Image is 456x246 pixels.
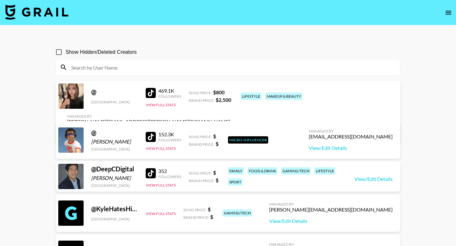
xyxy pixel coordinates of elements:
div: makeup & beauty [265,93,302,100]
strong: $ [213,169,216,175]
a: View/Edit Details [354,176,393,182]
button: View Full Stats [146,211,176,216]
div: lifestyle [314,167,335,175]
div: [GEOGRAPHIC_DATA] [91,217,138,221]
span: Brand Price: [189,98,214,103]
div: @ KyleHatesHiking [91,205,138,213]
input: Search by User Name [67,62,396,72]
div: lifestyle [241,93,262,100]
span: Brand Price: [189,142,214,147]
span: Brand Price: [189,178,214,183]
button: View Full Stats [146,146,176,151]
div: [GEOGRAPHIC_DATA] [91,183,138,188]
div: [PERSON_NAME] [91,138,138,145]
div: sport [228,178,243,186]
div: 352 [158,168,181,174]
div: [EMAIL_ADDRESS][DOMAIN_NAME] [309,133,393,140]
strong: $ [213,133,216,139]
div: gaming/tech [281,167,311,175]
button: View Full Stats [146,183,176,188]
strong: $ [216,141,218,147]
div: @ [91,88,138,96]
strong: $ 800 [213,89,225,95]
button: open drawer [442,6,455,19]
div: Managed By [309,129,393,133]
a: View/Edit Details [309,145,393,151]
a: View/Edit Details [269,218,393,224]
div: 469.1K [158,88,181,94]
span: Song Price: [189,90,212,95]
div: Followers [158,94,181,99]
div: @ [91,129,138,137]
div: family [228,167,244,175]
div: food & drink [248,167,277,175]
strong: $ [216,177,218,183]
div: [PERSON_NAME][EMAIL_ADDRESS][DOMAIN_NAME] [269,206,393,213]
strong: $ [208,206,211,212]
div: @ DeepCDigital [91,165,138,173]
div: [GEOGRAPHIC_DATA] [91,100,138,104]
button: View Full Stats [146,102,176,107]
img: Grail Talent [5,4,68,20]
span: Song Price: [183,207,206,212]
div: [PERSON_NAME] [91,175,138,181]
strong: $ [210,214,213,220]
div: Managed By [269,202,393,206]
strong: $ 2,500 [216,97,231,103]
span: Show Hidden/Deleted Creators [66,48,137,56]
div: Micro-Influencer [228,136,268,144]
span: Song Price: [189,171,212,175]
div: [PERSON_NAME][EMAIL_ADDRESS][PERSON_NAME][DOMAIN_NAME] [67,119,230,125]
div: 152.3K [158,131,181,138]
span: Brand Price: [183,215,209,220]
div: Followers [158,138,181,142]
div: gaming/tech [223,209,252,217]
span: Song Price: [189,134,212,139]
div: [GEOGRAPHIC_DATA] [91,147,138,151]
div: Followers [158,174,181,179]
div: Managed By [67,114,230,119]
